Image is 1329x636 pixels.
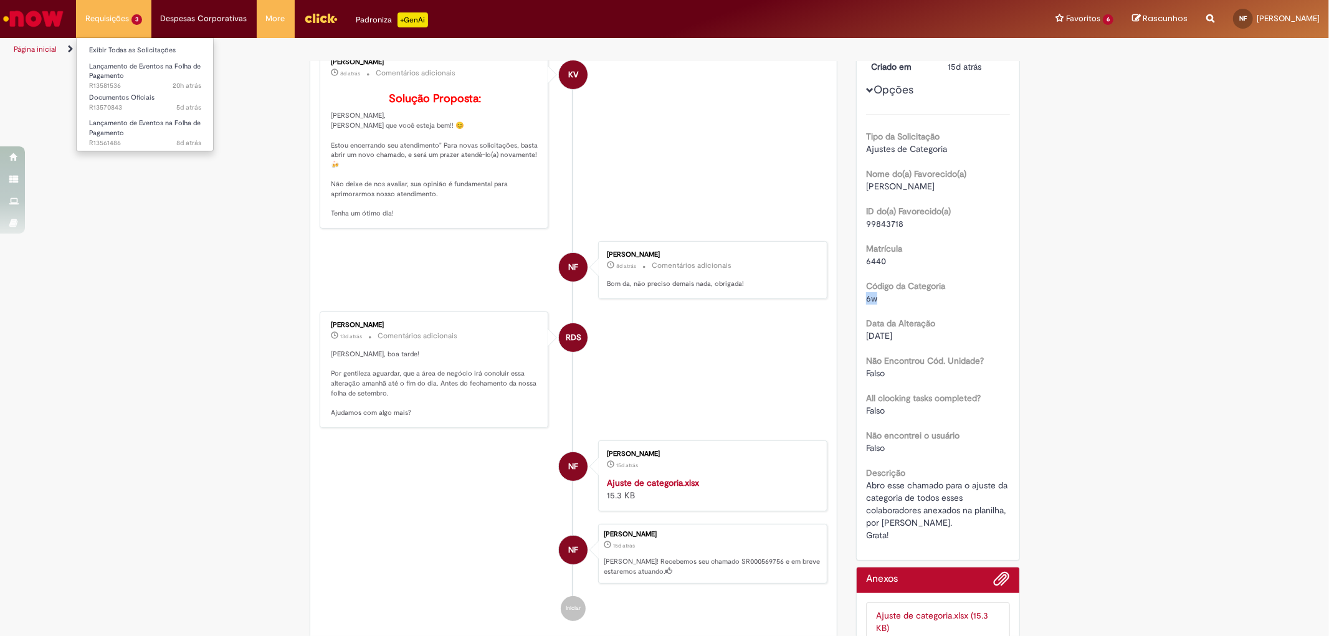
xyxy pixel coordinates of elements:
b: Código da Categoria [866,280,945,292]
div: Raquel De Souza [559,323,588,352]
div: [PERSON_NAME] [331,321,539,329]
b: Data da Alteração [866,318,935,329]
p: +GenAi [398,12,428,27]
li: Nicole Flausino Fratoni [320,524,828,584]
time: 18/09/2025 17:47:21 [341,333,363,340]
img: click_logo_yellow_360x200.png [304,9,338,27]
span: Lançamento de Eventos na Folha de Pagamento [89,118,201,138]
span: NF [1239,14,1247,22]
p: [PERSON_NAME]! Recebemos seu chamado SR000569756 e em breve estaremos atuando. [604,557,821,576]
time: 23/09/2025 11:15:29 [341,70,361,77]
b: Não encontrei o usuário [866,430,960,441]
span: 15d atrás [948,61,981,72]
span: 15d atrás [616,462,638,469]
span: Falso [866,368,885,379]
span: Ajustes de Categoria [866,143,947,154]
b: Nome do(a) Favorecido(a) [866,168,966,179]
div: Nicole Flausino Fratoni [559,536,588,564]
span: 15d atrás [613,542,635,549]
span: Requisições [85,12,129,25]
span: 5d atrás [176,103,201,112]
time: 30/09/2025 13:40:49 [173,81,201,90]
small: Comentários adicionais [376,68,456,78]
b: Tipo da Solicitação [866,131,940,142]
dt: Criado em [862,60,938,73]
h2: Anexos [866,574,898,585]
b: Matrícula [866,243,902,254]
span: 6 [1103,14,1113,25]
span: Despesas Corporativas [161,12,247,25]
ul: Trilhas de página [9,38,877,61]
a: Aberto R13570843 : Documentos Oficiais [77,91,214,114]
span: R13570843 [89,103,201,113]
span: [PERSON_NAME] [866,181,935,192]
span: NF [568,535,578,565]
b: All clocking tasks completed? [866,392,981,404]
span: 13d atrás [341,333,363,340]
span: 8d atrás [616,262,636,270]
span: R13561486 [89,138,201,148]
div: Nicole Flausino Fratoni [559,452,588,481]
span: Rascunhos [1143,12,1188,24]
span: [PERSON_NAME] [1257,13,1320,24]
div: 16/09/2025 12:30:55 [948,60,1006,73]
span: 3 [131,14,142,25]
span: 8d atrás [341,70,361,77]
small: Comentários adicionais [652,260,731,271]
span: Abro esse chamado para o ajuste da categoria de todos esses colaboradores anexados na planilha, p... [866,480,1010,541]
span: 8d atrás [176,138,201,148]
a: Aberto R13561486 : Lançamento de Eventos na Folha de Pagamento [77,116,214,143]
span: 99843718 [866,218,903,229]
a: Exibir Todas as Solicitações [77,44,214,57]
p: Bom da, não preciso demais nada, obrigada! [607,279,814,289]
span: Documentos Oficiais [89,93,155,102]
b: Não Encontrou Cód. Unidade? [866,355,984,366]
span: RDS [566,323,581,353]
div: [PERSON_NAME] [607,450,814,458]
span: [DATE] [866,330,892,341]
time: 24/09/2025 08:29:24 [176,138,201,148]
p: [PERSON_NAME], boa tarde! Por gentileza aguardar, que a área de negócio irá concluir essa alteraç... [331,349,539,418]
img: ServiceNow [1,6,65,31]
b: Descrição [866,467,905,478]
b: Solução Proposta: [389,92,481,106]
div: [PERSON_NAME] [331,59,539,66]
div: Karine Vieira [559,60,588,89]
span: 20h atrás [173,81,201,90]
span: Falso [866,405,885,416]
div: Nicole Flausino Fratoni [559,253,588,282]
time: 16/09/2025 12:30:55 [948,61,981,72]
a: Ajuste de categoria.xlsx (15.3 KB) [876,610,988,634]
span: 6440 [866,255,886,267]
ul: Requisições [76,37,214,151]
span: NF [568,252,578,282]
time: 23/09/2025 10:43:39 [616,262,636,270]
div: Padroniza [356,12,428,27]
span: Favoritos [1066,12,1100,25]
span: Lançamento de Eventos na Folha de Pagamento [89,62,201,81]
div: [PERSON_NAME] [604,531,821,538]
span: More [266,12,285,25]
span: R13581536 [89,81,201,91]
time: 16/09/2025 12:30:55 [613,542,635,549]
span: 6w [866,293,877,304]
button: Adicionar anexos [994,571,1010,593]
div: 15.3 KB [607,477,814,501]
small: Comentários adicionais [378,331,458,341]
a: Página inicial [14,44,57,54]
time: 26/09/2025 14:29:57 [176,103,201,112]
a: Aberto R13581536 : Lançamento de Eventos na Folha de Pagamento [77,60,214,87]
div: [PERSON_NAME] [607,251,814,259]
p: [PERSON_NAME], [PERSON_NAME] que você esteja bem!! 😊 Estou encerrando seu atendimento" Para novas... [331,93,539,219]
a: Rascunhos [1132,13,1188,25]
b: ID do(a) Favorecido(a) [866,206,951,217]
a: Ajuste de categoria.xlsx [607,477,699,488]
span: NF [568,452,578,482]
span: Falso [866,442,885,453]
span: KV [568,60,578,90]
